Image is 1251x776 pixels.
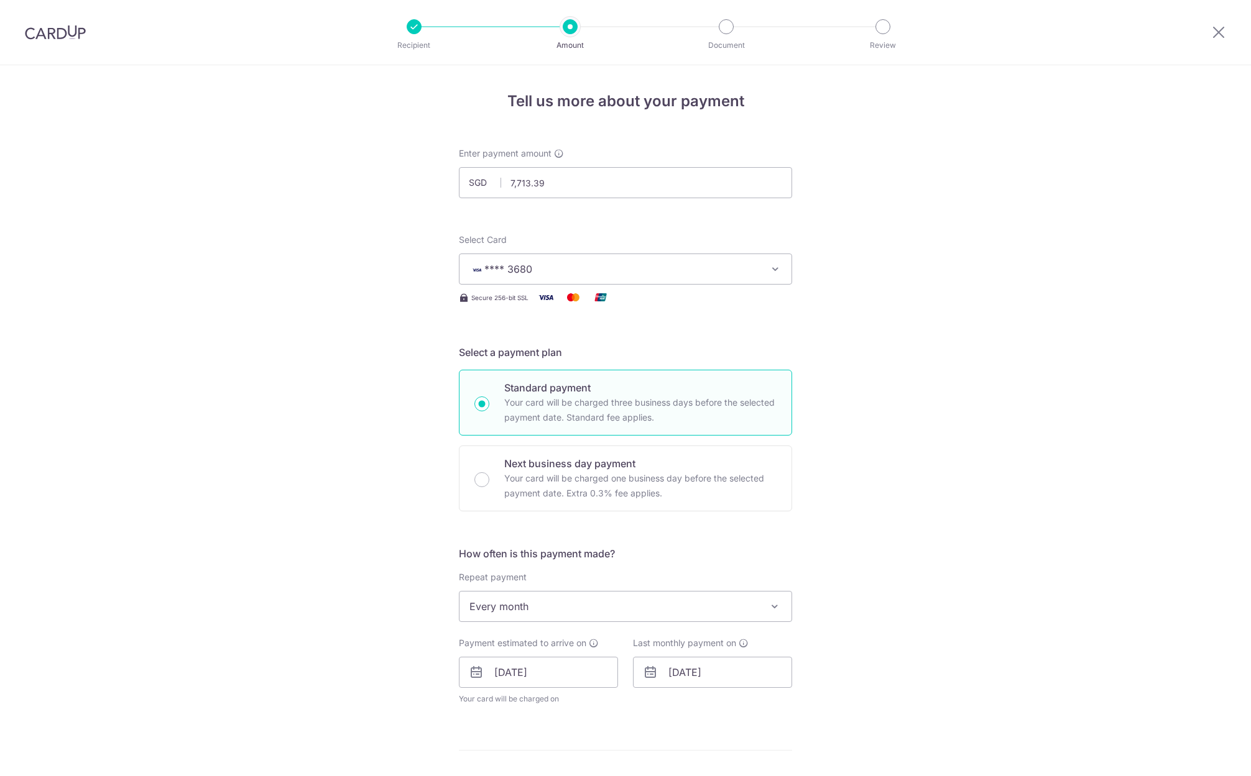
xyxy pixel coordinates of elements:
img: VISA [469,265,484,274]
span: Every month [459,591,792,621]
img: CardUp [25,25,86,40]
span: Every month [459,591,792,622]
p: Next business day payment [504,456,777,471]
p: Document [680,39,772,52]
span: Last monthly payment on [633,637,736,649]
span: SGD [469,176,501,189]
p: Your card will be charged one business day before the selected payment date. Extra 0.3% fee applies. [504,471,777,501]
img: Union Pay [588,290,613,305]
input: 0.00 [459,167,792,198]
p: Recipient [368,39,460,52]
h5: How often is this payment made? [459,546,792,561]
h5: Select a payment plan [459,345,792,360]
p: Amount [524,39,616,52]
input: DD / MM / YYYY [459,657,618,688]
img: Visa [533,290,558,305]
span: Your card will be charged on [459,693,618,705]
img: Mastercard [561,290,586,305]
span: Enter payment amount [459,147,552,160]
p: Your card will be charged three business days before the selected payment date. Standard fee appl... [504,395,777,425]
span: Payment estimated to arrive on [459,637,586,649]
p: Standard payment [504,380,777,395]
p: Review [837,39,929,52]
h4: Tell us more about your payment [459,90,792,112]
span: translation missing: en.payables.payment_networks.credit_card.summary.labels.select_card [459,234,507,245]
span: Secure 256-bit SSL [471,293,529,303]
input: DD / MM / YYYY [633,657,792,688]
label: Repeat payment [459,571,527,583]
